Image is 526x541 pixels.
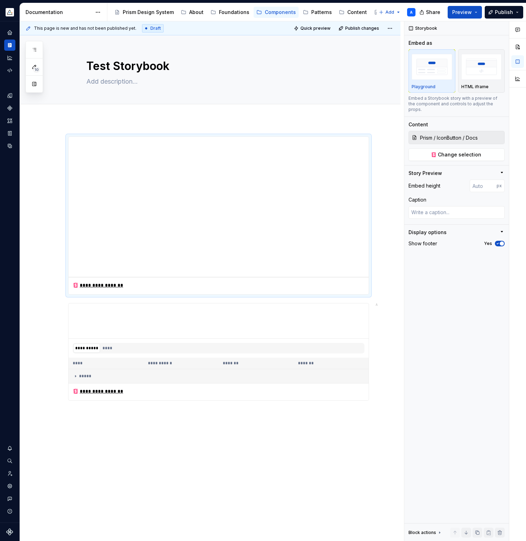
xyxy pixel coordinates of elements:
span: Publish changes [345,26,379,31]
a: Patterns [300,7,335,18]
a: Settings [4,480,15,492]
button: Search ⌘K [4,455,15,466]
div: Prism Design System [123,9,174,16]
span: Add [385,9,394,15]
p: Playground [412,84,435,90]
p: HTML iframe [461,84,489,90]
button: Publish changes [336,23,382,33]
a: Code automation [4,65,15,76]
div: Show footer [408,240,437,247]
a: Assets [4,115,15,126]
p: px [497,183,502,189]
a: Invite team [4,468,15,479]
a: Prism Design System [112,7,177,18]
a: Components [254,7,299,18]
a: Components [4,103,15,114]
button: Contact support [4,493,15,504]
button: Preview [448,6,482,19]
a: About [178,7,206,18]
textarea: Test Storybook [85,58,349,75]
div: Patterns [311,9,332,16]
a: Storybook stories [4,128,15,139]
button: Share [416,6,445,19]
button: Publish [485,6,523,19]
div: Embed a Storybook story with a preview of the component and controls to adjust the props. [408,96,505,112]
span: 10 [33,67,40,72]
label: Yes [484,241,492,246]
a: Home [4,27,15,38]
div: Block actions [408,530,436,535]
button: placeholderHTML iframe [458,49,505,93]
div: A [410,9,413,15]
div: Caption [408,196,426,203]
span: Share [426,9,440,16]
span: Draft [150,26,161,31]
div: Block actions [408,528,442,538]
span: Preview [452,9,472,16]
button: Display options [408,229,505,236]
input: Auto [470,180,497,192]
button: placeholderPlayground [408,49,455,93]
div: Content [408,121,428,128]
a: Analytics [4,52,15,63]
div: Story Preview [408,170,442,177]
button: Story Preview [408,170,505,177]
span: Publish [495,9,513,16]
a: Data sources [4,140,15,152]
img: placeholder [461,54,502,79]
div: A [376,302,378,308]
span: Change selection [438,151,481,158]
a: Documentation [4,40,15,51]
svg: Supernova Logo [6,528,13,535]
div: Foundations [219,9,249,16]
button: Notifications [4,443,15,454]
a: Design tokens [4,90,15,101]
a: Foundations [208,7,252,18]
button: Change selection [408,148,505,161]
span: This page is new and has not been published yet. [34,26,136,31]
div: About [189,9,204,16]
div: Content [347,9,367,16]
img: placeholder [412,54,452,79]
div: Documentation [26,9,92,16]
a: Content [336,7,370,18]
a: Contact Us [371,7,412,18]
div: Components [265,9,296,16]
button: Quick preview [292,23,334,33]
img: 933d721a-f27f-49e1-b294-5bdbb476d662.png [6,8,14,16]
div: Display options [408,229,447,236]
button: Add [377,7,403,17]
div: Embed as [408,40,432,47]
div: Page tree [112,5,375,19]
span: Quick preview [300,26,330,31]
div: Embed height [408,182,440,189]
